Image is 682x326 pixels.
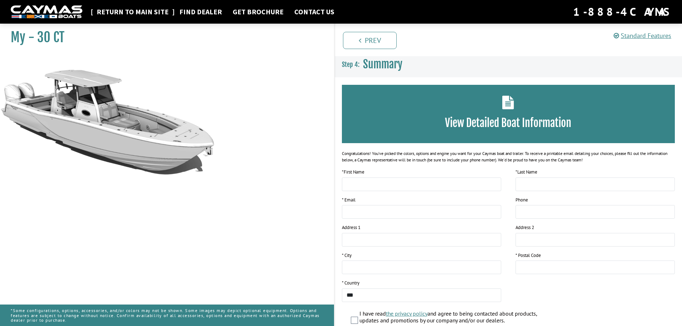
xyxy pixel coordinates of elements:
[291,7,338,16] a: Contact Us
[11,305,323,326] p: *Some configurations, options, accessories, and/or colors may not be shown. Some images may depic...
[176,7,226,16] a: Find Dealer
[353,116,664,130] h3: View Detailed Boat Information
[573,4,671,20] div: 1-888-4CAYMAS
[516,224,534,231] label: Address 2
[342,279,359,287] label: * Country
[363,58,402,71] span: Summary
[342,150,675,163] div: Congratulations! You’ve picked the colors, options and engine you want for your Caymas boat and t...
[342,252,352,259] label: * City
[516,196,528,204] label: Phone
[342,169,364,176] label: First Name
[386,310,427,317] a: the privacy policy
[11,5,82,19] img: white-logo-c9c8dbefe5ff5ceceb0f0178aa75bf4bb51f6bca0971e226c86eb53dfe498488.png
[342,196,355,204] label: * Email
[342,224,361,231] label: Address 1
[516,252,541,259] label: * Postal Code
[93,7,172,16] a: Return to main site
[11,29,316,45] h1: My - 30 CT
[614,31,671,40] a: Standard Features
[359,310,554,326] label: I have read and agree to being contacted about products, updates and promotions by our company an...
[516,169,537,176] label: Last Name
[343,32,397,49] a: Prev
[229,7,287,16] a: Get Brochure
